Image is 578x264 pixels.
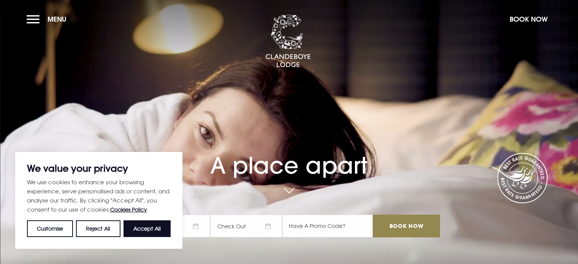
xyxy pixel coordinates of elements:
button: Book Now [506,11,551,27]
input: Book Now [373,215,440,237]
span: Menu [48,15,67,24]
div: We value your privacy [15,152,182,249]
img: Clandeboye Lodge [265,15,311,68]
a: Cookies Policy [110,206,147,213]
button: Accept All [124,220,171,237]
h1: A place apart [138,136,440,179]
input: Have A Promo Code? [282,215,373,237]
span: Check Out [210,215,282,237]
p: We use cookies to enhance your browsing experience, serve personalised ads or content, and analys... [27,177,171,214]
button: Menu [27,11,70,27]
button: Customise [27,220,73,237]
button: Reject All [76,220,120,237]
p: We value your privacy [27,164,171,173]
